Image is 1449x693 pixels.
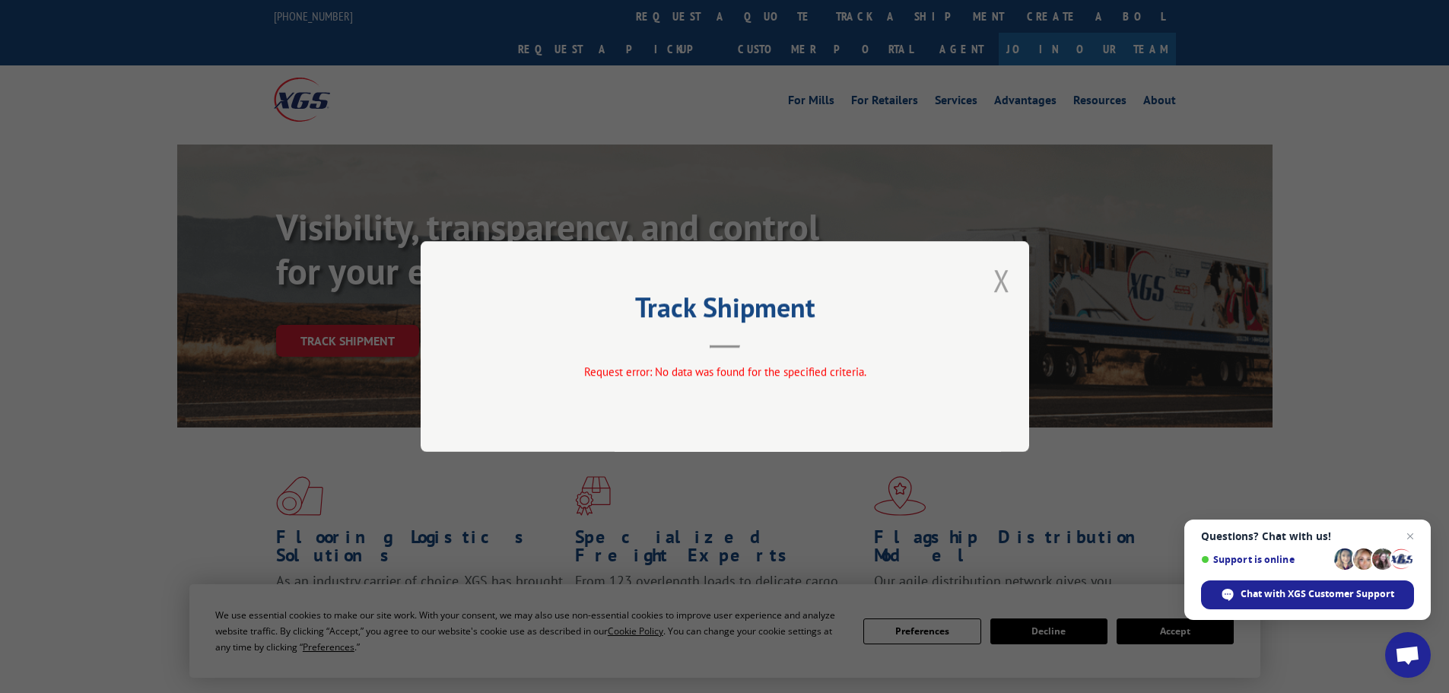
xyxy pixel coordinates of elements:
span: Chat with XGS Customer Support [1241,587,1394,601]
span: Close chat [1401,527,1419,545]
h2: Track Shipment [497,297,953,326]
button: Close modal [993,260,1010,300]
span: Support is online [1201,554,1329,565]
div: Open chat [1385,632,1431,678]
div: Chat with XGS Customer Support [1201,580,1414,609]
span: Request error: No data was found for the specified criteria. [583,364,866,379]
span: Questions? Chat with us! [1201,530,1414,542]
